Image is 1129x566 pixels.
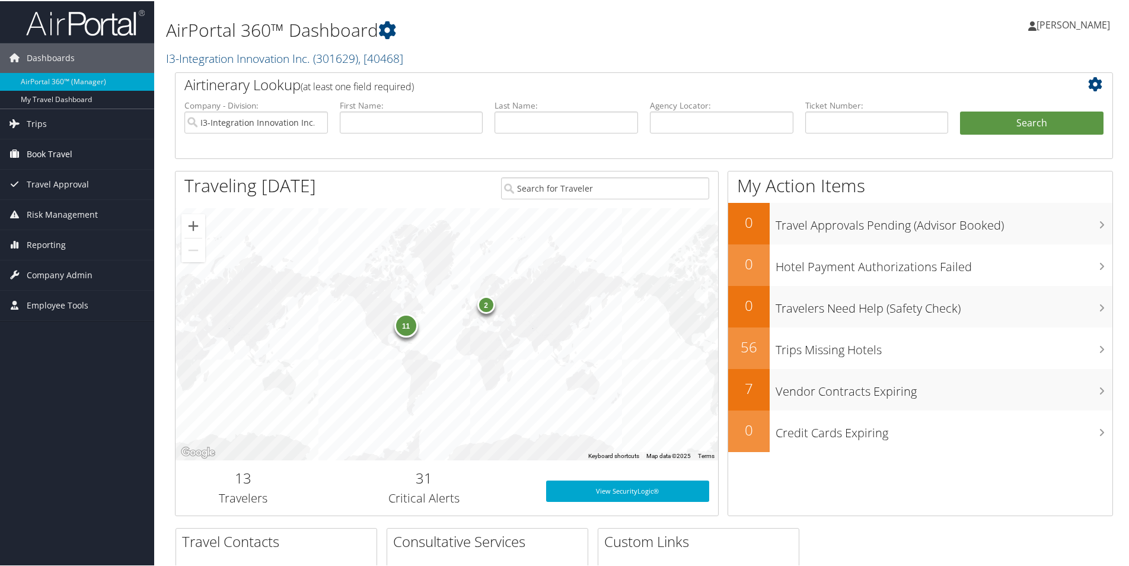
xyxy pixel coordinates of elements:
[27,168,89,198] span: Travel Approval
[181,237,205,261] button: Zoom out
[178,444,218,459] img: Google
[184,98,328,110] label: Company - Division:
[320,467,528,487] h2: 31
[728,326,1112,368] a: 56Trips Missing Hotels
[1036,17,1110,30] span: [PERSON_NAME]
[728,172,1112,197] h1: My Action Items
[477,294,495,312] div: 2
[184,74,1025,94] h2: Airtinerary Lookup
[26,8,145,36] img: airportal-logo.png
[588,451,639,459] button: Keyboard shortcuts
[776,376,1112,399] h3: Vendor Contracts Expiring
[776,210,1112,233] h3: Travel Approvals Pending (Advisor Booked)
[501,176,709,198] input: Search for Traveler
[650,98,793,110] label: Agency Locator:
[27,138,72,168] span: Book Travel
[27,199,98,228] span: Risk Management
[27,259,93,289] span: Company Admin
[166,49,403,65] a: I3-Integration Innovation Inc.
[960,110,1104,134] button: Search
[728,294,770,314] h2: 0
[728,253,770,273] h2: 0
[1028,6,1122,42] a: [PERSON_NAME]
[27,108,47,138] span: Trips
[776,335,1112,357] h3: Trips Missing Hotels
[728,211,770,231] h2: 0
[646,451,691,458] span: Map data ©2025
[604,530,799,551] h2: Custom Links
[728,243,1112,285] a: 0Hotel Payment Authorizations Failed
[358,49,403,65] span: , [ 40468 ]
[340,98,483,110] label: First Name:
[776,418,1112,440] h3: Credit Cards Expiring
[182,530,377,551] h2: Travel Contacts
[27,42,75,72] span: Dashboards
[546,479,709,501] a: View SecurityLogic®
[27,290,88,319] span: Employee Tools
[728,202,1112,243] a: 0Travel Approvals Pending (Advisor Booked)
[728,336,770,356] h2: 56
[728,285,1112,326] a: 0Travelers Need Help (Safety Check)
[698,451,715,458] a: Terms (opens in new tab)
[27,229,66,259] span: Reporting
[805,98,949,110] label: Ticket Number:
[184,172,316,197] h1: Traveling [DATE]
[393,530,588,551] h2: Consultative Services
[495,98,638,110] label: Last Name:
[184,467,302,487] h2: 13
[178,444,218,459] a: Open this area in Google Maps (opens a new window)
[776,252,1112,274] h3: Hotel Payment Authorizations Failed
[181,213,205,237] button: Zoom in
[728,377,770,398] h2: 7
[184,489,302,505] h3: Travelers
[166,17,803,42] h1: AirPortal 360™ Dashboard
[728,419,770,439] h2: 0
[301,79,414,92] span: (at least one field required)
[728,409,1112,451] a: 0Credit Cards Expiring
[313,49,358,65] span: ( 301629 )
[320,489,528,505] h3: Critical Alerts
[394,313,418,336] div: 11
[776,293,1112,316] h3: Travelers Need Help (Safety Check)
[728,368,1112,409] a: 7Vendor Contracts Expiring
